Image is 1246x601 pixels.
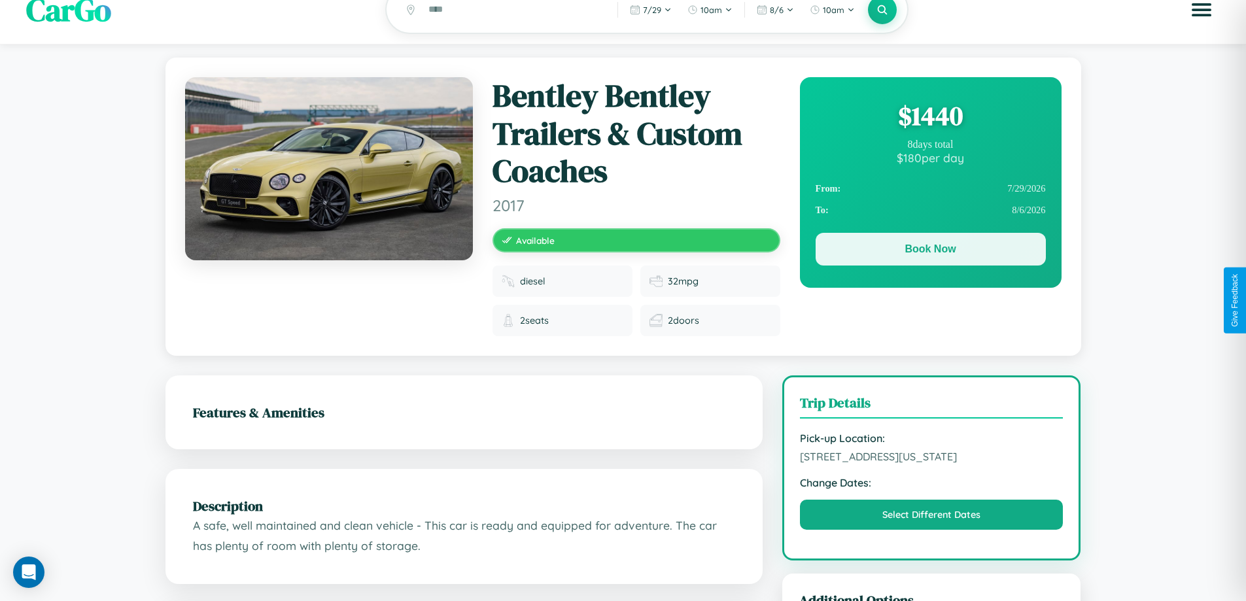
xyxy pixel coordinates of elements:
span: 2017 [493,196,780,215]
img: Fuel efficiency [649,275,663,288]
span: 7 / 29 [643,5,661,15]
span: diesel [520,275,545,287]
h1: Bentley Bentley Trailers & Custom Coaches [493,77,780,190]
strong: To: [816,205,829,216]
strong: Pick-up Location: [800,432,1064,445]
div: 8 / 6 / 2026 [816,199,1046,221]
span: 10am [701,5,722,15]
span: 10am [823,5,844,15]
span: [STREET_ADDRESS][US_STATE] [800,450,1064,463]
div: Give Feedback [1230,274,1239,327]
img: Fuel type [502,275,515,288]
span: 8 / 6 [770,5,784,15]
h2: Description [193,496,735,515]
div: $ 1440 [816,98,1046,133]
strong: Change Dates: [800,476,1064,489]
span: 2 seats [520,315,549,326]
img: Bentley Bentley Trailers & Custom Coaches 2017 [185,77,473,260]
p: A safe, well maintained and clean vehicle - This car is ready and equipped for adventure. The car... [193,515,735,557]
strong: From: [816,183,841,194]
h3: Trip Details [800,393,1064,419]
div: $ 180 per day [816,150,1046,165]
button: Book Now [816,233,1046,266]
div: Open Intercom Messenger [13,557,44,588]
h2: Features & Amenities [193,403,735,422]
div: 8 days total [816,139,1046,150]
img: Seats [502,314,515,327]
img: Doors [649,314,663,327]
span: 32 mpg [668,275,699,287]
span: 2 doors [668,315,699,326]
div: 7 / 29 / 2026 [816,178,1046,199]
button: Select Different Dates [800,500,1064,530]
span: Available [516,235,555,246]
